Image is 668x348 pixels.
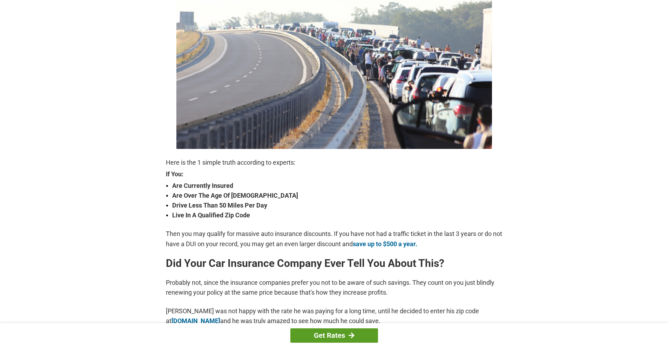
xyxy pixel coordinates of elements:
[166,229,502,249] p: Then you may qualify for massive auto insurance discounts. If you have not had a traffic ticket i...
[166,171,502,177] strong: If You:
[166,306,502,326] p: [PERSON_NAME] was not happy with the rate he was paying for a long time, until he decided to ente...
[166,258,502,269] h2: Did Your Car Insurance Company Ever Tell You About This?
[172,210,502,220] strong: Live In A Qualified Zip Code
[166,158,502,168] p: Here is the 1 simple truth according to experts:
[353,240,417,248] a: save up to $500 a year.
[290,328,378,343] a: Get Rates
[172,191,502,201] strong: Are Over The Age Of [DEMOGRAPHIC_DATA]
[166,278,502,297] p: Probably not, since the insurance companies prefer you not to be aware of such savings. They coun...
[171,317,220,324] a: [DOMAIN_NAME]
[172,181,502,191] strong: Are Currently Insured
[172,201,502,210] strong: Drive Less Than 50 Miles Per Day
